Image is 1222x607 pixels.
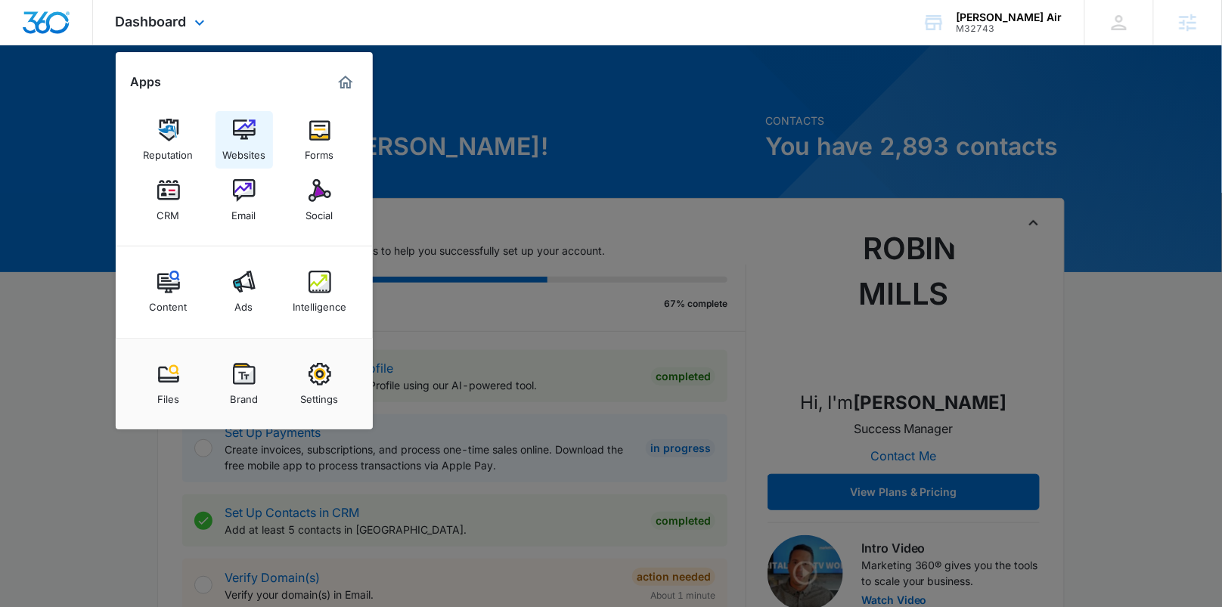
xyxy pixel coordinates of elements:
[150,293,188,313] div: Content
[144,141,194,161] div: Reputation
[306,202,333,221] div: Social
[230,386,258,405] div: Brand
[301,386,339,405] div: Settings
[305,141,334,161] div: Forms
[291,263,349,321] a: Intelligence
[232,202,256,221] div: Email
[291,111,349,169] a: Forms
[333,70,358,94] a: Marketing 360® Dashboard
[157,386,179,405] div: Files
[140,111,197,169] a: Reputation
[235,293,253,313] div: Ads
[957,11,1062,23] div: account name
[131,75,162,89] h2: Apps
[291,355,349,413] a: Settings
[140,172,197,229] a: CRM
[216,172,273,229] a: Email
[222,141,265,161] div: Websites
[140,263,197,321] a: Content
[216,355,273,413] a: Brand
[291,172,349,229] a: Social
[293,293,346,313] div: Intelligence
[157,202,180,221] div: CRM
[216,111,273,169] a: Websites
[216,263,273,321] a: Ads
[116,14,187,29] span: Dashboard
[957,23,1062,34] div: account id
[140,355,197,413] a: Files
